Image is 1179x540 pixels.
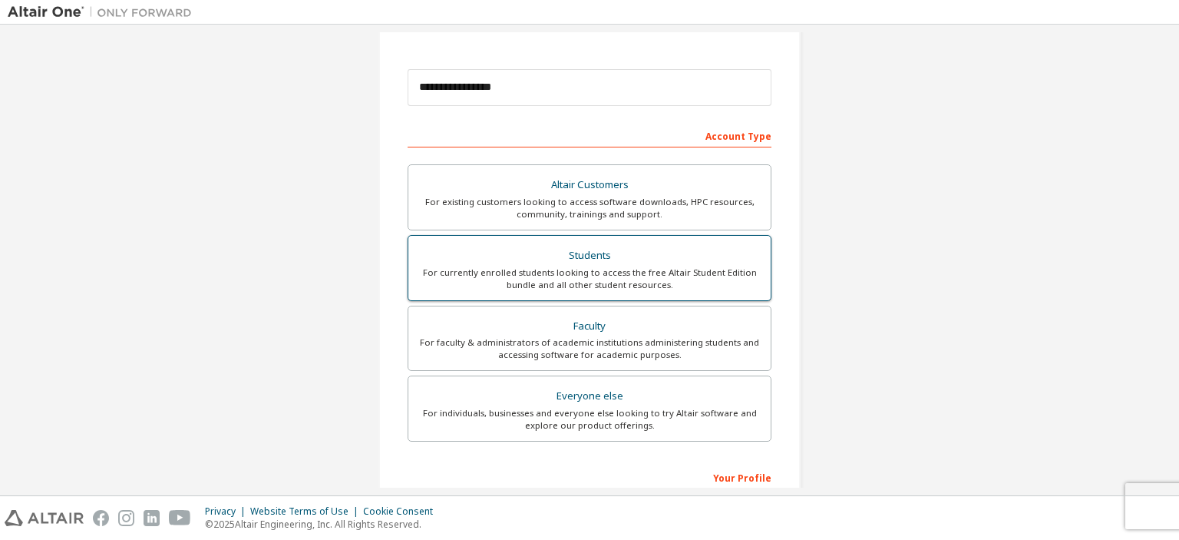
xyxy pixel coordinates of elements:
img: Altair One [8,5,200,20]
div: Altair Customers [418,174,761,196]
img: facebook.svg [93,510,109,526]
div: Website Terms of Use [250,505,363,518]
div: Cookie Consent [363,505,442,518]
p: © 2025 Altair Engineering, Inc. All Rights Reserved. [205,518,442,531]
div: For existing customers looking to access software downloads, HPC resources, community, trainings ... [418,196,761,220]
img: altair_logo.svg [5,510,84,526]
img: instagram.svg [118,510,134,526]
div: Everyone else [418,386,761,407]
div: For faculty & administrators of academic institutions administering students and accessing softwa... [418,336,761,361]
div: Privacy [205,505,250,518]
div: Faculty [418,316,761,337]
img: linkedin.svg [144,510,160,526]
div: Account Type [408,123,771,147]
div: For individuals, businesses and everyone else looking to try Altair software and explore our prod... [418,407,761,432]
div: For currently enrolled students looking to access the free Altair Student Edition bundle and all ... [418,267,761,291]
div: Students [418,245,761,267]
div: Your Profile [408,465,771,489]
img: youtube.svg [169,510,191,526]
